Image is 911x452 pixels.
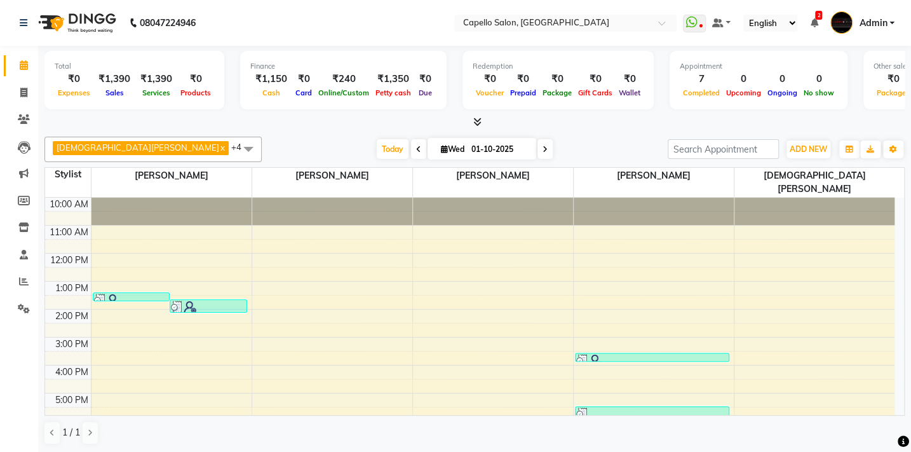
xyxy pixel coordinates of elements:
span: Prepaid [507,88,539,97]
div: 11:00 AM [47,226,91,239]
div: Redemption [473,61,644,72]
span: Today [377,139,408,159]
div: ₹0 [177,72,214,86]
div: 10:00 AM [47,198,91,211]
div: ₹0 [473,72,507,86]
span: Sales [102,88,127,97]
span: Expenses [55,88,93,97]
span: Wallet [616,88,644,97]
div: 4:00 PM [53,366,91,379]
span: Wed [438,144,468,154]
div: 0 [723,72,764,86]
span: [DEMOGRAPHIC_DATA][PERSON_NAME] [734,168,895,197]
span: Ongoing [764,88,800,97]
div: ₹0 [55,72,93,86]
div: 12:00 PM [48,254,91,267]
div: ₹1,390 [135,72,177,86]
span: Card [292,88,315,97]
div: ₹0 [539,72,575,86]
div: 3:00 PM [53,338,91,351]
div: shruti, TK01, 01:25 PM-01:35 PM, Eyebrows (F) (₹50) [93,293,170,301]
span: Upcoming [723,88,764,97]
a: x [219,142,225,153]
div: Appointment [680,61,837,72]
div: 5:00 PM [53,394,91,407]
span: [PERSON_NAME] [252,168,412,184]
div: 0 [764,72,800,86]
span: No show [800,88,837,97]
img: Admin [830,11,853,34]
div: ₹1,150 [250,72,292,86]
input: Search Appointment [668,139,779,159]
div: Total [55,61,214,72]
span: Package [539,88,575,97]
div: 7 [680,72,723,86]
span: Completed [680,88,723,97]
button: ADD NEW [786,140,830,158]
span: Due [415,88,435,97]
div: Mai Medical, TK05, 05:30 PM-06:00 PM, Haircut + Style (U) (₹199) [576,407,729,419]
span: [PERSON_NAME] [413,168,573,184]
span: [PERSON_NAME] [574,168,734,184]
div: 0 [800,72,837,86]
div: ₹0 [414,72,436,86]
div: ₹0 [292,72,315,86]
div: ₹240 [315,72,372,86]
span: ADD NEW [790,144,827,154]
span: Cash [259,88,283,97]
span: Gift Cards [575,88,616,97]
div: [PERSON_NAME], TK03, 03:35 PM-03:50 PM, Hair Wash (₹99) [576,353,729,361]
div: [PERSON_NAME], TK02, 01:40 PM-02:10 PM, Haircut + Style (U) (₹199) [170,300,246,312]
span: 1 / 1 [62,426,80,439]
span: [DEMOGRAPHIC_DATA][PERSON_NAME] [57,142,219,153]
div: ₹0 [575,72,616,86]
img: logo [32,5,119,41]
span: Online/Custom [315,88,372,97]
div: ₹0 [507,72,539,86]
span: [PERSON_NAME] [91,168,252,184]
div: 2:00 PM [53,310,91,323]
b: 08047224946 [140,5,196,41]
div: 1:00 PM [53,282,91,295]
div: Finance [250,61,436,72]
span: 2 [815,11,822,20]
div: ₹0 [616,72,644,86]
input: 2025-10-01 [468,140,531,159]
span: +4 [231,142,251,152]
span: Petty cash [372,88,414,97]
a: 2 [810,17,818,29]
span: Voucher [473,88,507,97]
div: Stylist [45,168,91,181]
span: Admin [859,17,887,30]
div: ₹1,390 [93,72,135,86]
span: Products [177,88,214,97]
div: ₹1,350 [372,72,414,86]
span: Services [139,88,173,97]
